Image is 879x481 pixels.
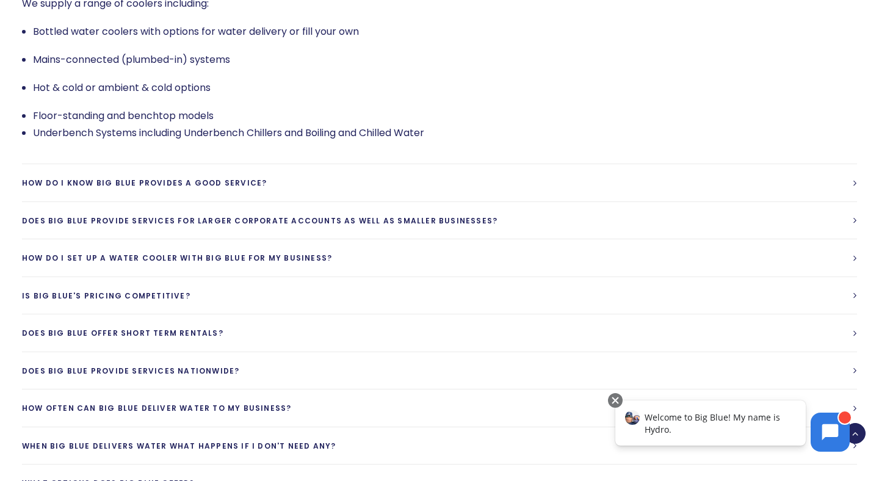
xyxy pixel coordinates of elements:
span: Is Big Blue's Pricing competitive? [22,291,190,301]
li: Underbench Systems including Underbench Chillers and Boiling and Chilled Water [33,125,857,142]
span: Does Big Blue offer short term rentals? [22,328,223,338]
p: Floor-standing and benchtop models [33,107,857,125]
a: When Big Blue delivers water what happens if I don't need any? [22,427,857,465]
span: How often can Big Blue deliver water to my business? [22,403,291,413]
a: Does Big Blue provide services for larger corporate accounts as well as smaller businesses? [22,202,857,239]
a: How do I set up a water cooler with Big Blue for my business? [22,239,857,277]
span: How do I know Big Blue provides a good service? [22,178,267,188]
a: Is Big Blue's Pricing competitive? [22,277,857,314]
p: Mains-connected (plumbed-in) systems [33,51,857,68]
span: Does Big Blue provide services Nationwide? [22,366,239,376]
a: How often can Big Blue deliver water to my business? [22,389,857,427]
p: Hot & cold or ambient & cold options [33,79,857,96]
span: Does Big Blue provide services for larger corporate accounts as well as smaller businesses? [22,215,497,226]
a: Does Big Blue provide services Nationwide? [22,352,857,389]
span: When Big Blue delivers water what happens if I don't need any? [22,441,336,451]
span: How do I set up a water cooler with Big Blue for my business? [22,253,332,263]
p: Bottled water coolers with options for water delivery or fill your own [33,23,857,40]
iframe: Chatbot [602,391,862,464]
a: How do I know Big Blue provides a good service? [22,164,857,201]
a: Does Big Blue offer short term rentals? [22,314,857,352]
